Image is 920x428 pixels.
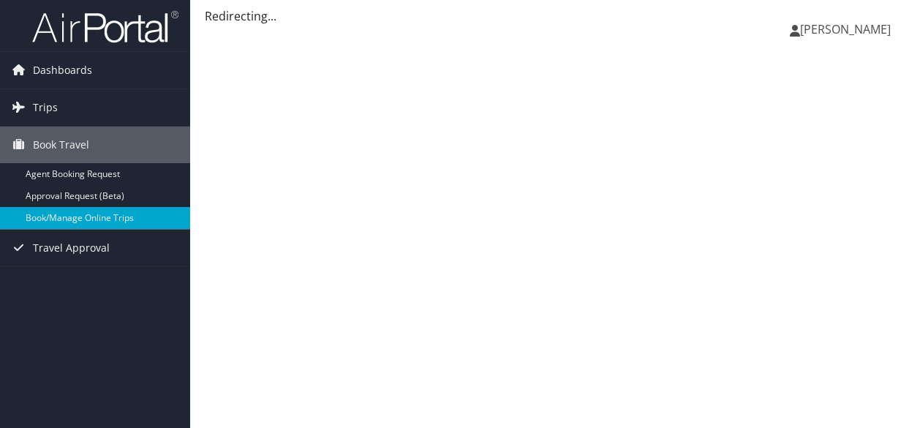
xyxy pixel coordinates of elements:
span: Book Travel [33,127,89,163]
span: Travel Approval [33,230,110,266]
div: Redirecting... [205,7,905,25]
span: [PERSON_NAME] [800,21,891,37]
span: Dashboards [33,52,92,89]
span: Trips [33,89,58,126]
a: [PERSON_NAME] [790,7,905,51]
img: airportal-logo.png [32,10,178,44]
